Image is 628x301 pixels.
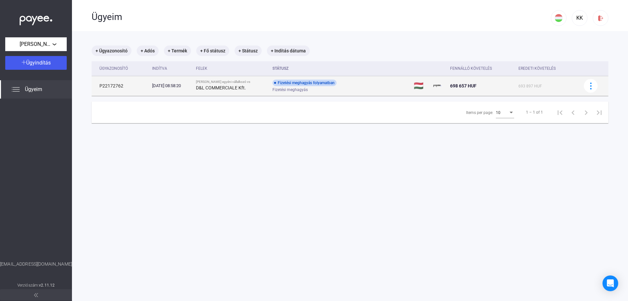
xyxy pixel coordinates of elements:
span: 693 897 HUF [518,84,542,88]
button: HU [551,10,567,26]
mat-chip: + Termék [164,46,191,56]
div: Fizetési meghagyás folyamatban [272,80,337,86]
button: [PERSON_NAME] egyéni vállalkozó [5,37,67,51]
div: Fennálló követelés [450,65,492,72]
div: 1 – 1 of 1 [526,108,543,116]
mat-chip: + Indítás dátuma [267,46,310,56]
strong: v2.11.12 [39,283,55,288]
div: Eredeti követelés [518,65,576,72]
mat-chip: + Ügyazonosító [92,46,131,56]
img: logout-red [597,15,604,22]
span: [PERSON_NAME] egyéni vállalkozó [20,40,52,48]
img: HU [555,14,563,22]
span: 10 [496,110,500,115]
div: Ügyazonosító [99,65,147,72]
div: Open Intercom Messenger [602,275,618,291]
img: payee-logo [433,82,441,90]
button: Next page [580,106,593,119]
button: Ügyindítás [5,56,67,70]
mat-chip: + Adós [137,46,159,56]
div: Fennálló követelés [450,65,513,72]
div: Indítva [152,65,191,72]
div: [DATE] 08:58:20 [152,83,191,89]
button: First page [553,106,567,119]
button: Previous page [567,106,580,119]
mat-chip: + Státusz [235,46,262,56]
button: more-blue [584,79,598,93]
div: Ügyeim [92,11,551,23]
img: list.svg [12,85,20,93]
span: Ügyindítás [26,60,51,66]
mat-chip: + Fő státusz [196,46,229,56]
strong: D&L COMMERCIALE Kft. [196,85,246,90]
div: KK [574,14,585,22]
img: arrow-double-left-grey.svg [34,293,38,297]
button: logout-red [593,10,608,26]
td: P22172762 [92,76,149,96]
span: Ügyeim [25,85,42,93]
div: Indítva [152,65,167,72]
div: Felek [196,65,268,72]
img: plus-white.svg [22,60,26,65]
button: KK [572,10,587,26]
div: Eredeti követelés [518,65,556,72]
span: Fizetési meghagyás [272,86,308,94]
img: more-blue [587,83,594,89]
button: Last page [593,106,606,119]
th: Státusz [270,61,411,76]
div: Items per page: [466,109,493,117]
div: Ügyazonosító [99,65,128,72]
mat-select: Items per page: [496,108,514,116]
td: 🇭🇺 [411,76,430,96]
div: [PERSON_NAME] egyéni vállalkozó vs [196,80,268,84]
img: white-payee-white-dot.svg [20,12,52,26]
span: 698 657 HUF [450,83,477,88]
div: Felek [196,65,207,72]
